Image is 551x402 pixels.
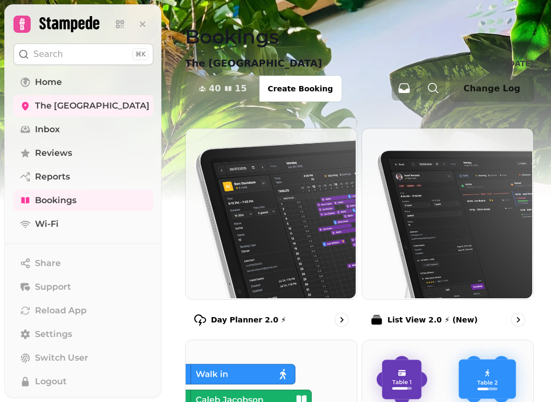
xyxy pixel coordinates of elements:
[35,123,60,136] span: Inbox
[505,58,534,69] p: [DATE]
[132,48,149,60] div: ⌘K
[33,48,63,61] p: Search
[362,128,534,335] a: List View 2.0 ⚡ (New)List View 2.0 ⚡ (New)
[259,76,342,102] button: Create Booking
[35,328,72,341] span: Settings
[35,257,61,270] span: Share
[35,99,150,112] span: The [GEOGRAPHIC_DATA]
[185,56,322,71] p: The [GEOGRAPHIC_DATA]
[186,76,260,102] button: 4015
[35,281,71,293] span: Support
[13,190,153,211] a: Bookings
[450,76,534,102] button: Change Log
[35,351,88,364] span: Switch User
[35,147,72,160] span: Reviews
[185,128,357,335] a: Day Planner 2.0 ⚡Day Planner 2.0 ⚡
[13,213,153,235] a: Wi-Fi
[13,276,153,298] button: Support
[13,166,153,188] a: Reports
[13,324,153,345] a: Settings
[336,314,347,325] svg: go to
[211,314,286,325] p: Day Planner 2.0 ⚡
[209,84,221,93] span: 40
[387,314,478,325] p: List View 2.0 ⚡ (New)
[35,76,62,89] span: Home
[13,95,153,117] a: The [GEOGRAPHIC_DATA]
[13,71,153,93] a: Home
[13,347,153,369] button: Switch User
[35,170,70,183] span: Reports
[361,127,532,298] img: List View 2.0 ⚡ (New)
[513,314,524,325] svg: go to
[185,127,356,298] img: Day Planner 2.0 ⚡
[268,85,333,92] span: Create Booking
[35,194,76,207] span: Bookings
[35,218,59,231] span: Wi-Fi
[13,44,153,65] button: Search⌘K
[35,375,67,388] span: Logout
[13,142,153,164] a: Reviews
[463,84,520,93] span: Change Log
[13,119,153,140] a: Inbox
[35,304,87,317] span: Reload App
[235,84,246,93] span: 15
[13,371,153,392] button: Logout
[13,300,153,321] button: Reload App
[13,253,153,274] button: Share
